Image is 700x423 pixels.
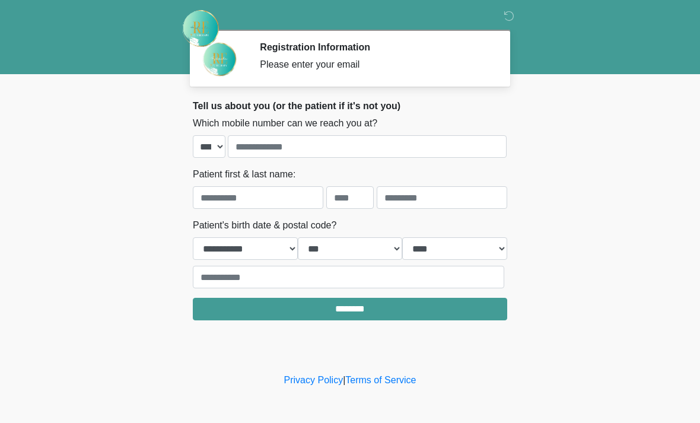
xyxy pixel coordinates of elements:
a: Privacy Policy [284,375,343,385]
label: Patient's birth date & postal code? [193,218,336,233]
div: Please enter your email [260,58,489,72]
a: Terms of Service [345,375,416,385]
a: | [343,375,345,385]
label: Which mobile number can we reach you at? [193,116,377,131]
img: Agent Avatar [202,42,237,77]
label: Patient first & last name: [193,167,295,182]
h2: Tell us about you (or the patient if it's not you) [193,100,507,112]
img: Rehydrate Aesthetics & Wellness Logo [181,9,220,48]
